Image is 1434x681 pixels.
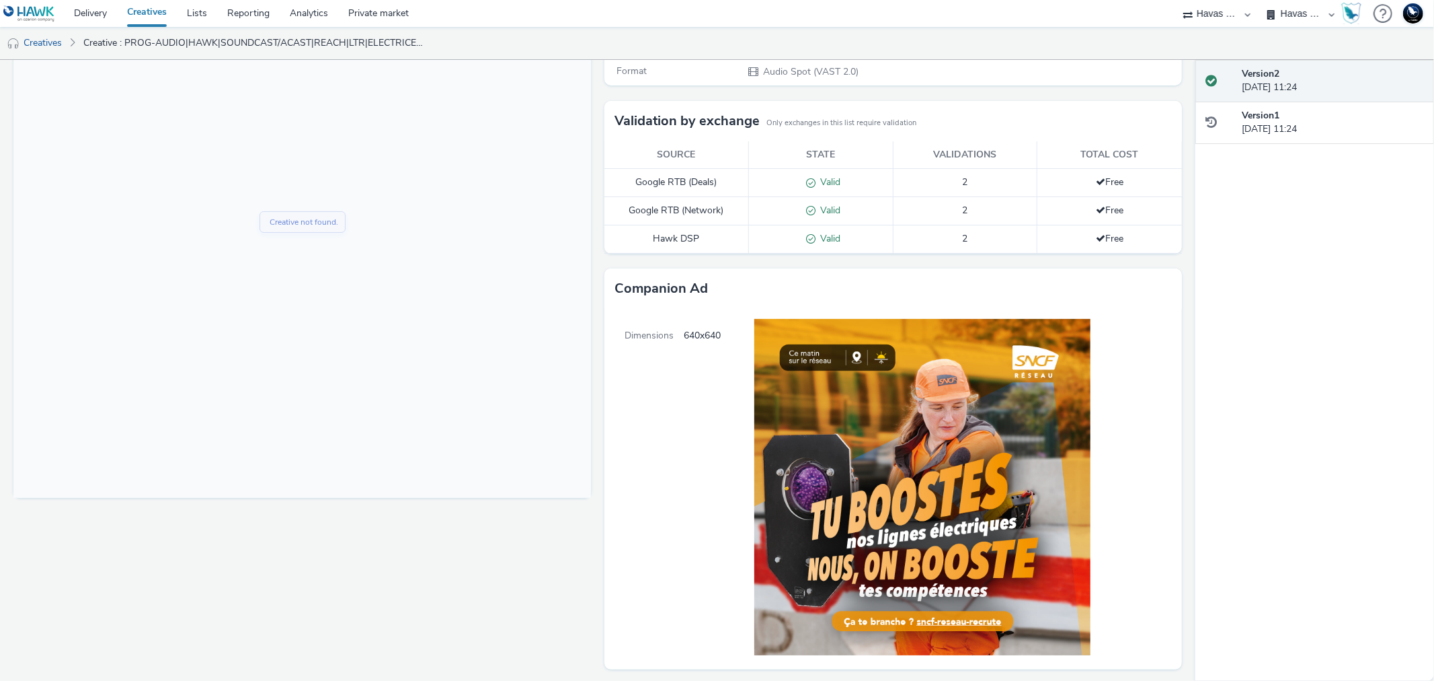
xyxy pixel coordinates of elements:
span: Free [1096,232,1123,245]
span: Valid [815,232,840,245]
span: Valid [815,176,840,188]
a: Hawk Academy [1341,3,1367,24]
th: Validations [893,141,1037,169]
span: Free [1096,204,1123,217]
div: [DATE] 11:24 [1242,67,1423,95]
img: Hawk Academy [1341,3,1361,24]
img: Companion Ad [721,309,1101,666]
img: audio [7,37,20,50]
td: Hawk DSP [604,225,749,253]
td: Google RTB (Network) [604,197,749,225]
span: Free [1096,176,1123,188]
th: State [748,141,893,169]
h3: Companion Ad [614,279,708,299]
strong: Version 1 [1242,109,1279,122]
a: Creative : PROG-AUDIO|HAWK|SOUNDCAST/ACAST|REACH|LTR|ELECTRICEN SEPTEMBRE 2025|AUDIO|1X1|CPM |FR|... [77,27,435,59]
span: 640x640 [684,309,721,670]
td: Google RTB (Deals) [604,169,749,197]
img: undefined Logo [3,5,55,22]
th: Source [604,141,749,169]
span: 2 [962,176,967,188]
div: Creative not found. [257,270,325,283]
strong: Version 2 [1242,67,1279,80]
div: [DATE] 11:24 [1242,109,1423,137]
span: 2 [962,232,967,245]
span: Dimensions [604,309,684,670]
h3: Validation by exchange [614,111,760,131]
small: Only exchanges in this list require validation [766,118,916,129]
span: Audio Spot (VAST 2.0) [762,65,859,78]
img: Support Hawk [1403,3,1423,24]
span: Format [616,65,647,77]
span: Valid [815,204,840,217]
th: Total cost [1037,141,1182,169]
span: 2 [962,204,967,217]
